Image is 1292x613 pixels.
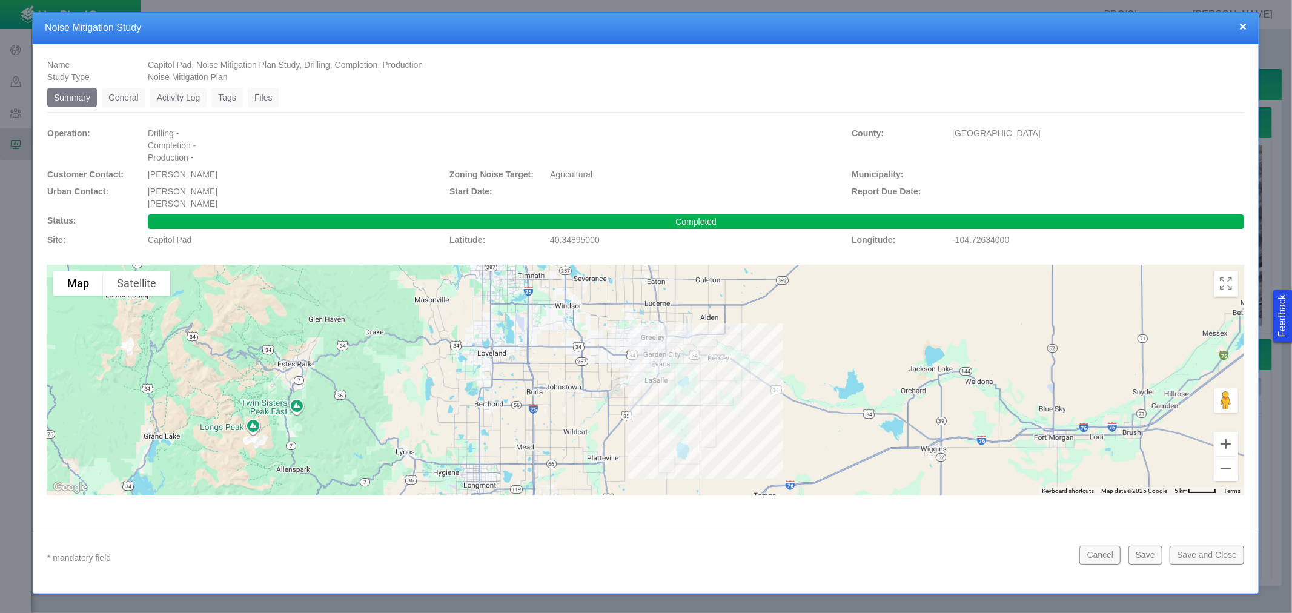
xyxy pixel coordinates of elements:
span: Operation: [47,128,90,138]
span: Noise Mitigation Plan [148,72,228,82]
div: Completed [148,214,1244,229]
span: Production - [148,153,193,162]
span: Zoning Noise Target: [449,170,534,179]
div: 40.34895000 [550,229,842,251]
p: * mandatory field [47,551,1070,566]
a: Open this area in Google Maps (opens a new window) [50,480,90,495]
span: 5 km [1174,488,1188,494]
span: Latitude: [449,235,485,245]
span: [GEOGRAPHIC_DATA] [952,128,1041,138]
span: Longitude: [852,235,895,245]
button: Toggle Fullscreen in browser window [1214,271,1238,296]
div: -104.72634000 [952,229,1244,251]
span: Customer Contact: [47,170,124,179]
span: County: [852,128,884,138]
button: Show satellite imagery [103,271,170,296]
span: [PERSON_NAME] [148,170,217,179]
span: Capitol Pad, Noise Mitigation Plan Study, Drilling, Completion, Production [148,60,423,70]
a: Summary [47,88,97,107]
button: Keyboard shortcuts [1042,487,1094,495]
span: Completion - [148,141,196,150]
button: close [1239,20,1247,33]
button: Save [1128,546,1162,564]
span: Start Date: [449,187,492,196]
span: Site: [47,235,65,245]
button: Map Scale: 5 km per 43 pixels [1171,487,1220,495]
button: Show street map [53,271,103,296]
span: [PERSON_NAME] [148,187,217,196]
span: [PERSON_NAME] [148,199,217,208]
span: Map data ©2025 Google [1101,488,1167,494]
span: Drilling - [148,128,179,138]
span: Municipality: [852,170,904,179]
span: Urban Contact: [47,187,108,196]
button: Zoom in [1214,432,1238,456]
button: Save and Close [1170,546,1244,564]
span: Status: [47,216,76,225]
span: Name [47,60,70,70]
a: General [102,88,145,107]
h4: Noise Mitigation Study [45,22,1247,35]
img: Google [50,480,90,495]
a: Tags [211,88,243,107]
button: Zoom out [1214,457,1238,481]
span: Agricultural [550,170,592,179]
a: Files [248,88,279,107]
button: Cancel [1079,546,1121,564]
a: Activity Log [150,88,207,107]
span: Report Due Date: [852,187,921,196]
a: Terms (opens in new tab) [1224,488,1241,494]
span: Study Type [47,72,90,82]
span: Capitol Pad [148,235,191,245]
button: Drag Pegman onto the map to open Street View [1214,388,1238,413]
